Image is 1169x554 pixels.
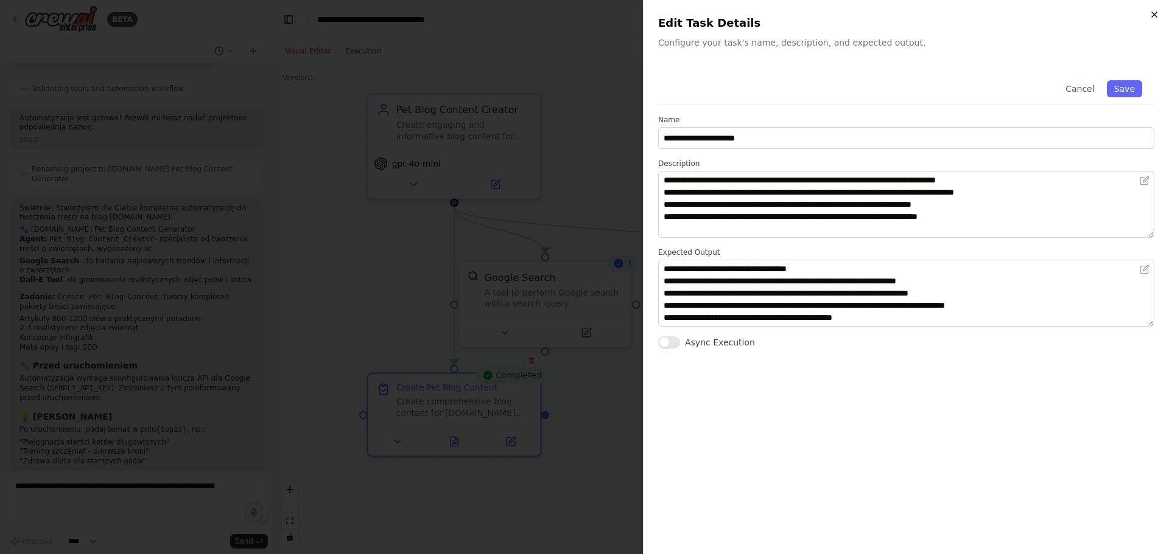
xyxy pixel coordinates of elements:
label: Async Execution [685,336,755,348]
button: Cancel [1058,80,1101,97]
p: Configure your task's name, description, and expected output. [658,36,1154,49]
label: Name [658,115,1154,125]
button: Open in editor [1137,173,1152,188]
label: Description [658,159,1154,168]
label: Expected Output [658,248,1154,257]
button: Save [1107,80,1142,97]
h2: Edit Task Details [658,15,1154,32]
button: Open in editor [1137,262,1152,277]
